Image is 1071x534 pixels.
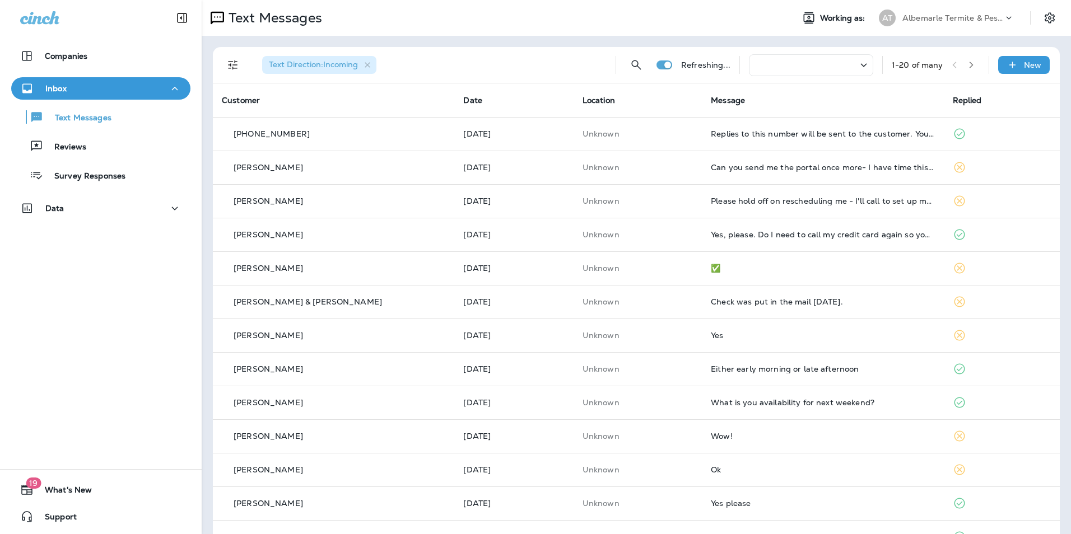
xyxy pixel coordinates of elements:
p: Aug 21, 2025 03:55 PM [463,196,564,205]
p: [PERSON_NAME] [234,465,303,474]
p: [PERSON_NAME] [234,398,303,407]
div: 1 - 20 of many [892,60,943,69]
span: Message [711,95,745,105]
p: This customer does not have a last location and the phone number they messaged is not assigned to... [583,129,693,138]
p: This customer does not have a last location and the phone number they messaged is not assigned to... [583,465,693,474]
span: Working as: [820,13,868,23]
p: This customer does not have a last location and the phone number they messaged is not assigned to... [583,297,693,306]
button: Text Messages [11,105,190,129]
p: Text Messages [44,113,111,124]
p: Aug 7, 2025 08:48 PM [463,432,564,441]
div: Can you send me the portal once more- I have time this afternoon and I will get it done for sure-... [711,163,934,172]
p: Aug 11, 2025 03:49 PM [463,364,564,373]
p: This customer does not have a last location and the phone number they messaged is not assigned to... [583,432,693,441]
div: Yes please [711,499,934,508]
p: This customer does not have a last location and the phone number they messaged is not assigned to... [583,196,693,205]
p: Aug 6, 2025 01:02 PM [463,499,564,508]
button: Survey Responses [11,163,190,187]
span: Text Direction : Incoming [269,59,358,69]
button: Inbox [11,77,190,100]
p: [PERSON_NAME] & [PERSON_NAME] [234,297,382,306]
p: Aug 7, 2025 12:01 PM [463,465,564,474]
p: [PERSON_NAME] [234,331,303,340]
div: Yes, please. Do I need to call my credit card again so you have it on file? [711,230,934,239]
span: What's New [34,485,92,499]
p: [PHONE_NUMBER] [234,129,310,138]
p: Aug 11, 2025 01:56 PM [463,398,564,407]
div: AT [879,10,896,26]
div: Text Direction:Incoming [262,56,376,74]
p: Data [45,204,64,213]
div: What is you availability for next weekend? [711,398,934,407]
button: Collapse Sidebar [166,7,198,29]
span: Customer [222,95,260,105]
div: Ok [711,465,934,474]
p: This customer does not have a last location and the phone number they messaged is not assigned to... [583,331,693,340]
p: Refreshing... [681,60,730,69]
button: Data [11,197,190,219]
p: [PERSON_NAME] [234,432,303,441]
div: Replies to this number will be sent to the customer. You can also choose to call the customer thr... [711,129,934,138]
p: Inbox [45,84,67,93]
div: Yes [711,331,934,340]
span: 19 [26,477,41,489]
button: Support [11,505,190,528]
p: Companies [45,51,87,60]
p: Text Messages [224,10,322,26]
p: This customer does not have a last location and the phone number they messaged is not assigned to... [583,230,693,239]
div: Check was put in the mail on Saturday. [711,297,934,306]
p: [PERSON_NAME] [234,163,303,172]
p: Aug 14, 2025 01:36 PM [463,264,564,273]
button: Companies [11,45,190,67]
p: This customer does not have a last location and the phone number they messaged is not assigned to... [583,499,693,508]
span: Location [583,95,615,105]
p: Aug 12, 2025 05:56 PM [463,297,564,306]
span: Support [34,512,77,526]
p: [PERSON_NAME] [234,264,303,273]
button: Filters [222,54,244,76]
p: [PERSON_NAME] [234,364,303,373]
p: Aug 12, 2025 11:20 AM [463,331,564,340]
button: 19What's New [11,479,190,501]
div: Either early morning or late afternoon [711,364,934,373]
p: Survey Responses [43,171,125,182]
p: Aug 18, 2025 08:49 AM [463,230,564,239]
p: Reviews [43,142,86,153]
p: This customer does not have a last location and the phone number they messaged is not assigned to... [583,163,693,172]
p: Albemarle Termite & Pest Control [902,13,1003,22]
div: ✅ [711,264,934,273]
p: New [1024,60,1041,69]
button: Settings [1040,8,1060,28]
div: Wow! [711,432,934,441]
p: This customer does not have a last location and the phone number they messaged is not assigned to... [583,398,693,407]
p: Sep 5, 2025 09:26 AM [463,129,564,138]
span: Replied [953,95,982,105]
p: Aug 29, 2025 09:33 AM [463,163,564,172]
button: Reviews [11,134,190,158]
p: [PERSON_NAME] [234,499,303,508]
p: This customer does not have a last location and the phone number they messaged is not assigned to... [583,364,693,373]
p: This customer does not have a last location and the phone number they messaged is not assigned to... [583,264,693,273]
button: Search Messages [625,54,648,76]
p: [PERSON_NAME] [234,196,303,205]
span: Date [463,95,482,105]
p: [PERSON_NAME] [234,230,303,239]
div: Please hold off on rescheduling me - I'll call to set up my appointment at a later time, thanks! [711,196,934,205]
